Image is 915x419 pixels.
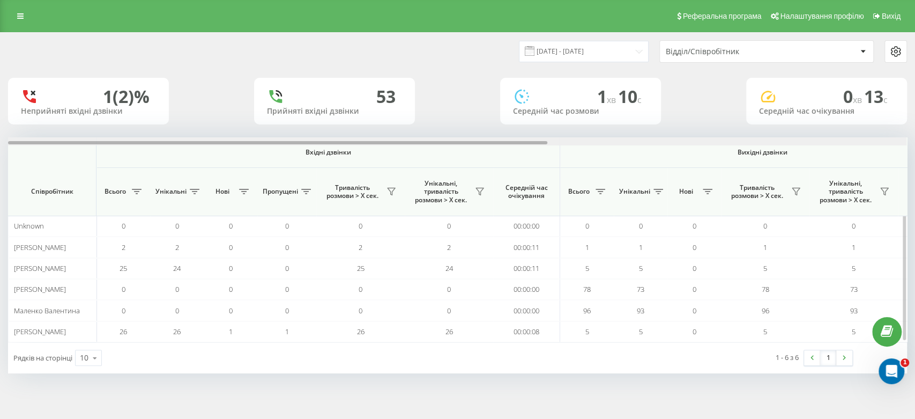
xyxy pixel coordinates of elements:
[762,306,769,315] span: 96
[763,221,767,231] span: 0
[13,353,72,363] span: Рядків на сторінці
[763,263,767,273] span: 5
[120,263,127,273] span: 25
[175,284,179,294] span: 0
[80,352,88,363] div: 10
[122,284,125,294] span: 0
[14,221,44,231] span: Unknown
[493,237,560,258] td: 00:00:11
[759,107,894,116] div: Середній час очікування
[763,242,767,252] span: 1
[693,284,696,294] span: 0
[173,263,181,273] span: 24
[501,183,552,200] span: Середній час очікування
[852,263,856,273] span: 5
[493,279,560,300] td: 00:00:00
[607,94,618,106] span: хв
[122,242,125,252] span: 2
[566,187,592,196] span: Всього
[583,284,591,294] span: 78
[693,263,696,273] span: 0
[639,263,643,273] span: 5
[815,179,876,204] span: Унікальні, тривалість розмови > Х сек.
[763,327,767,336] span: 5
[322,183,383,200] span: Тривалість розмови > Х сек.
[229,242,233,252] span: 0
[175,242,179,252] span: 2
[639,327,643,336] span: 5
[780,12,864,20] span: Налаштування профілю
[618,85,642,108] span: 10
[693,242,696,252] span: 0
[124,148,532,157] span: Вхідні дзвінки
[879,358,904,384] iframe: Intercom live chat
[173,327,181,336] span: 26
[597,85,618,108] span: 1
[14,263,66,273] span: [PERSON_NAME]
[882,12,901,20] span: Вихід
[229,284,233,294] span: 0
[493,321,560,342] td: 00:00:08
[585,221,589,231] span: 0
[637,284,644,294] span: 73
[776,352,799,363] div: 1 - 6 з 6
[850,306,858,315] span: 93
[285,284,289,294] span: 0
[102,187,129,196] span: Всього
[447,242,451,252] span: 2
[513,107,648,116] div: Середній час розмови
[229,327,233,336] span: 1
[175,306,179,315] span: 0
[447,221,451,231] span: 0
[285,242,289,252] span: 0
[21,107,156,116] div: Неприйняті вхідні дзвінки
[883,94,888,106] span: c
[285,263,289,273] span: 0
[285,327,289,336] span: 1
[410,179,472,204] span: Унікальні, тривалість розмови > Х сек.
[14,306,80,315] span: Маленко Валентина
[14,284,66,294] span: [PERSON_NAME]
[359,284,362,294] span: 0
[683,12,762,20] span: Реферальна програма
[357,327,364,336] span: 26
[901,358,909,367] span: 1
[726,183,788,200] span: Тривалість розмови > Х сек.
[493,258,560,279] td: 00:00:11
[229,306,233,315] span: 0
[122,306,125,315] span: 0
[285,221,289,231] span: 0
[852,221,856,231] span: 0
[359,221,362,231] span: 0
[445,263,453,273] span: 24
[843,85,864,108] span: 0
[14,327,66,336] span: [PERSON_NAME]
[155,187,187,196] span: Унікальні
[864,85,888,108] span: 13
[666,47,794,56] div: Відділ/Співробітник
[820,350,836,365] a: 1
[852,242,856,252] span: 1
[853,94,864,106] span: хв
[583,306,591,315] span: 96
[103,86,150,107] div: 1 (2)%
[122,221,125,231] span: 0
[639,242,643,252] span: 1
[585,263,589,273] span: 5
[850,284,858,294] span: 73
[639,221,643,231] span: 0
[493,216,560,237] td: 00:00:00
[263,187,298,196] span: Пропущені
[619,187,650,196] span: Унікальні
[693,221,696,231] span: 0
[267,107,402,116] div: Прийняті вхідні дзвінки
[376,86,396,107] div: 53
[17,187,87,196] span: Співробітник
[585,242,589,252] span: 1
[852,327,856,336] span: 5
[762,284,769,294] span: 78
[285,306,289,315] span: 0
[445,327,453,336] span: 26
[229,221,233,231] span: 0
[357,263,364,273] span: 25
